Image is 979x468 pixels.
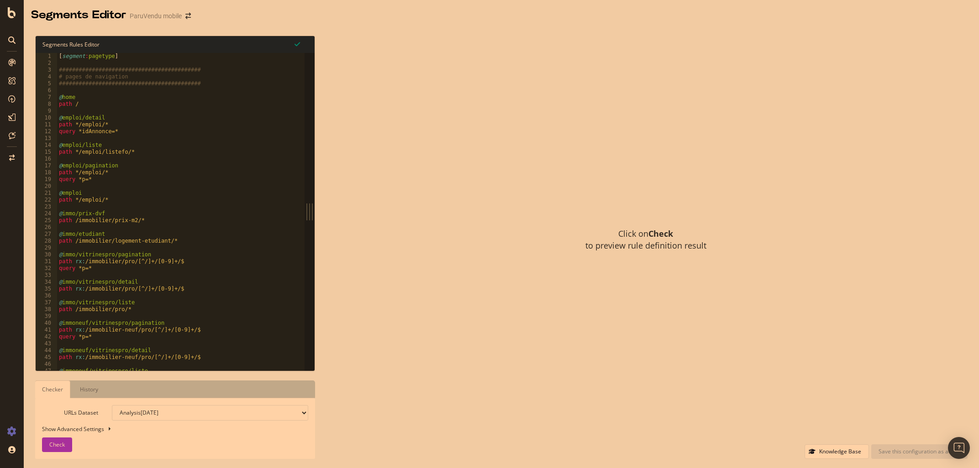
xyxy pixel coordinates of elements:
div: 13 [36,135,57,142]
div: 9 [36,108,57,114]
div: 45 [36,354,57,361]
label: URLs Dataset [35,405,105,421]
a: History [73,380,105,398]
div: 1 [36,53,57,60]
div: Segments Rules Editor [36,36,315,53]
div: 35 [36,286,57,292]
div: 31 [36,258,57,265]
div: Segments Editor [31,7,126,23]
div: 32 [36,265,57,272]
div: 14 [36,142,57,149]
div: 25 [36,217,57,224]
div: arrow-right-arrow-left [185,13,191,19]
span: Syntax is valid [295,40,300,48]
div: 39 [36,313,57,320]
div: 46 [36,361,57,368]
div: Open Intercom Messenger [948,437,970,459]
div: 23 [36,203,57,210]
div: Knowledge Base [819,447,861,455]
div: 40 [36,320,57,327]
div: 47 [36,368,57,374]
div: 17 [36,162,57,169]
div: 19 [36,176,57,183]
span: Click on to preview rule definition result [585,228,706,251]
div: 4 [36,73,57,80]
div: 37 [36,299,57,306]
div: 11 [36,121,57,128]
div: 2 [36,60,57,67]
div: 28 [36,238,57,244]
div: 12 [36,128,57,135]
div: 6 [36,87,57,94]
button: Check [42,437,72,452]
button: Save this configuration as active [871,444,968,459]
div: Save this configuration as active [879,447,960,455]
span: Check [49,441,65,448]
div: 18 [36,169,57,176]
div: 5 [36,80,57,87]
div: 34 [36,279,57,286]
button: Knowledge Base [805,444,869,459]
a: Checker [35,380,70,398]
div: 21 [36,190,57,197]
div: 42 [36,333,57,340]
strong: Check [648,228,673,239]
div: 10 [36,114,57,121]
div: 20 [36,183,57,190]
div: 16 [36,156,57,162]
div: Show Advanced Settings [35,425,301,433]
div: 27 [36,231,57,238]
div: 44 [36,347,57,354]
div: 30 [36,251,57,258]
div: 36 [36,292,57,299]
div: 8 [36,101,57,108]
div: 24 [36,210,57,217]
div: 3 [36,67,57,73]
div: 22 [36,197,57,203]
div: 15 [36,149,57,156]
div: 38 [36,306,57,313]
div: 33 [36,272,57,279]
div: ParuVendu mobile [130,11,182,21]
a: Knowledge Base [805,447,869,455]
div: 29 [36,244,57,251]
div: 43 [36,340,57,347]
div: 26 [36,224,57,231]
div: 7 [36,94,57,101]
div: 41 [36,327,57,333]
